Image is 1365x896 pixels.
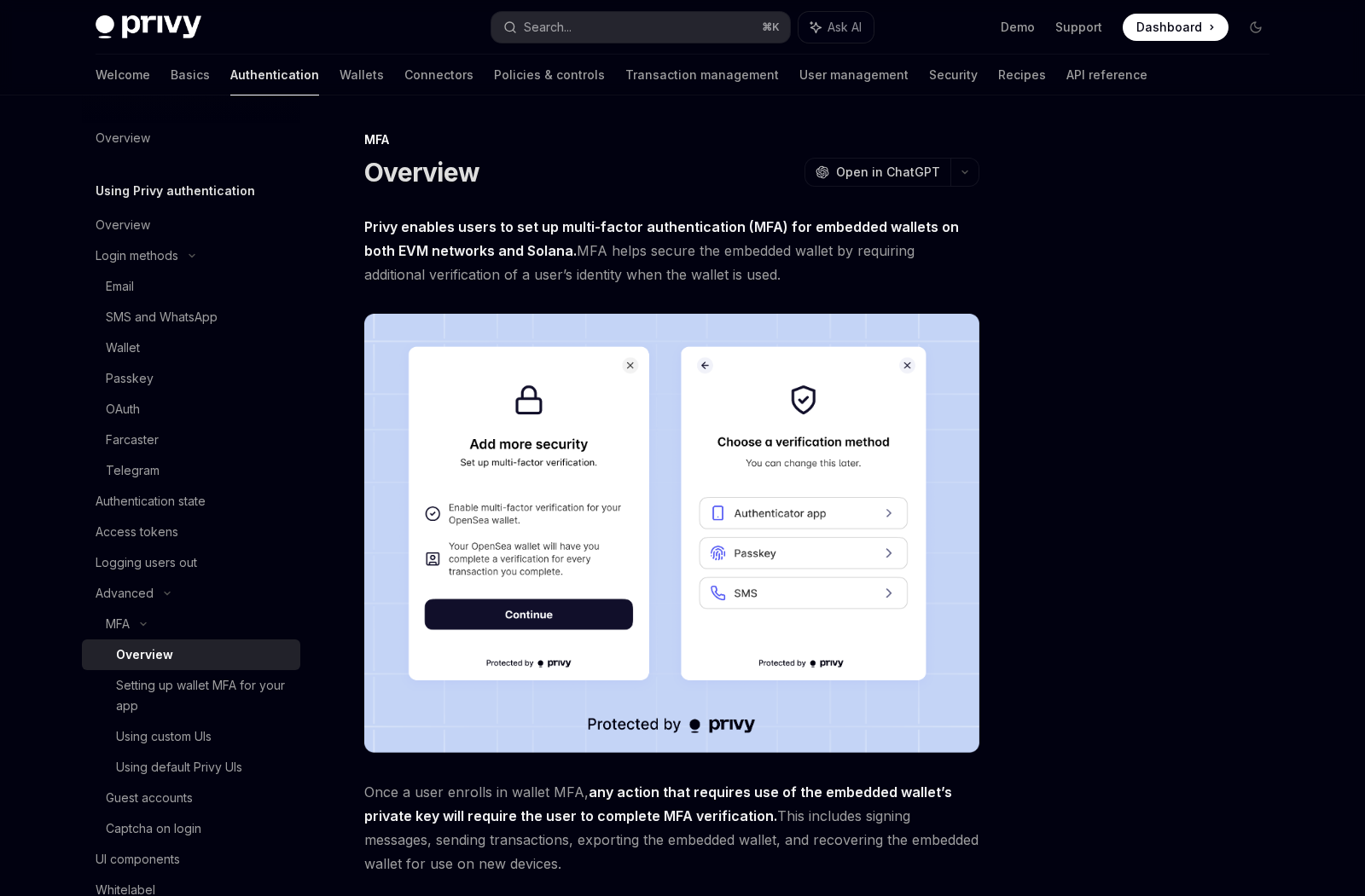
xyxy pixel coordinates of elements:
[116,675,290,716] div: Setting up wallet MFA for your app
[96,215,150,235] div: Overview
[82,123,300,153] a: Overview
[364,215,979,286] span: MFA helps secure the embedded wallet by requiring additional verification of a user’s identity wh...
[836,164,940,181] span: Open in ChatGPT
[106,276,134,297] div: Email
[82,783,300,813] a: Guest accounts
[998,55,1046,95] a: Recipes
[1242,14,1269,41] button: Toggle dark mode
[82,210,300,240] a: Overview
[106,614,130,634] div: MFA
[804,158,950,187] button: Open in ChatGPT
[82,394,300,425] a: OAuth
[82,813,300,844] a: Captcha on login
[82,517,300,547] a: Access tokens
[828,19,862,36] span: Ask AI
[364,314,979,753] img: images/MFA.png
[82,425,300,455] a: Farcaster
[491,12,790,43] button: Search...⌘K
[106,460,160,481] div: Telegram
[96,522,178,542] div: Access tokens
[171,55,210,95] a: Basics
[1123,14,1228,41] a: Dashboard
[96,15,201,39] img: dark logo
[364,157,479,188] h1: Overview
[340,55,384,95] a: Wallets
[82,486,300,517] a: Authentication state
[364,783,952,824] strong: any action that requires use of the embedded wallet’s private key will require the user to comple...
[762,20,780,34] span: ⌘ K
[106,338,140,358] div: Wallet
[96,583,154,604] div: Advanced
[106,818,201,839] div: Captcha on login
[96,55,150,95] a: Welcome
[106,368,154,389] div: Passkey
[96,181,255,201] h5: Using Privy authentication
[106,307,218,327] div: SMS and WhatsApp
[96,246,178,266] div: Login methods
[364,780,979,876] span: Once a user enrolls in wallet MFA, This includes signing messages, sending transactions, exportin...
[799,55,909,95] a: User management
[625,55,779,95] a: Transaction management
[82,332,300,363] a: Wallet
[116,645,173,665] div: Overview
[106,788,193,808] div: Guest accounts
[82,670,300,721] a: Setting up wallet MFA for your app
[82,639,300,670] a: Overview
[116,757,242,777] div: Using default Privy UIs
[82,455,300,486] a: Telegram
[929,55,978,95] a: Security
[106,430,159,450] div: Farcaster
[116,726,212,747] div: Using custom UIs
[494,55,605,95] a: Policies & controls
[364,131,979,148] div: MFA
[82,844,300,875] a: UI components
[404,55,473,95] a: Connectors
[96,491,206,512] div: Authentication state
[364,218,959,259] strong: Privy enables users to set up multi-factor authentication (MFA) for embedded wallets on both EVM ...
[82,752,300,783] a: Using default Privy UIs
[230,55,319,95] a: Authentication
[1055,19,1102,36] a: Support
[1136,19,1202,36] span: Dashboard
[96,849,180,870] div: UI components
[82,302,300,332] a: SMS and WhatsApp
[106,399,140,419] div: OAuth
[96,128,150,148] div: Overview
[82,721,300,752] a: Using custom UIs
[799,12,874,43] button: Ask AI
[1066,55,1147,95] a: API reference
[96,552,197,573] div: Logging users out
[82,363,300,394] a: Passkey
[82,271,300,302] a: Email
[1001,19,1035,36] a: Demo
[82,547,300,578] a: Logging users out
[524,17,572,38] div: Search...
